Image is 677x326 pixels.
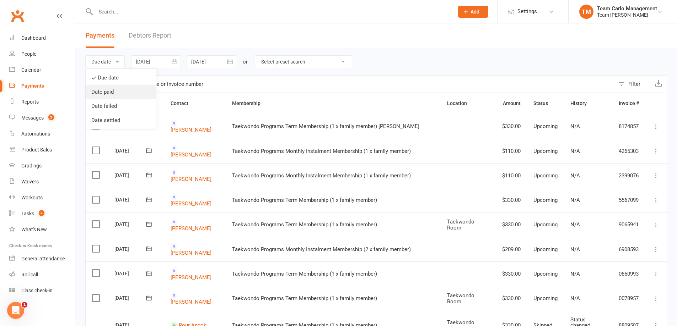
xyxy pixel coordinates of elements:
span: N/A [570,246,580,253]
th: Membership [226,93,441,114]
div: [DATE] [114,170,147,181]
div: General attendance [21,256,65,261]
div: [DATE] [114,145,147,156]
th: Location [441,93,496,114]
div: Dashboard [21,35,46,41]
td: 4265303 [612,139,645,163]
td: $330.00 [496,188,527,212]
td: $330.00 [496,114,527,138]
input: Search... [93,7,449,17]
span: N/A [570,221,580,228]
span: N/A [570,172,580,179]
td: Taekwondo Room [441,286,496,310]
th: Amount [496,93,527,114]
div: Roll call [21,272,38,277]
div: Automations [21,131,50,137]
div: Product Sales [21,147,52,153]
td: 2399076 [612,163,645,188]
div: Class check-in [21,288,53,293]
span: 2 [48,114,54,120]
span: Upcoming [533,197,558,203]
a: Tasks 2 [9,206,75,222]
span: Add [471,9,479,15]
span: Settings [517,4,537,20]
button: Add [458,6,488,18]
span: Upcoming [533,271,558,277]
td: $209.00 [496,237,527,261]
a: Automations [9,126,75,142]
input: Search by contact name or invoice number [86,76,615,93]
div: Calendar [21,67,41,73]
a: [PERSON_NAME] [171,250,211,256]
span: 1 [22,302,27,308]
td: $330.00 [496,286,527,310]
span: Taekwondo Programs Term Membership (1 x family member) [232,271,377,277]
a: Date settled [86,113,156,127]
a: [PERSON_NAME] [171,200,211,207]
a: Gradings [9,158,75,174]
a: [PERSON_NAME] [171,225,211,231]
div: Waivers [21,179,39,184]
span: Upcoming [533,246,558,253]
span: Taekwondo Programs Monthly Instalment Membership (2 x family member) [232,246,411,253]
a: [PERSON_NAME] [171,151,211,158]
td: $330.00 [496,212,527,237]
a: People [9,46,75,62]
td: 6908593 [612,237,645,261]
span: N/A [570,271,580,277]
a: General attendance kiosk mode [9,251,75,267]
a: Date failed [86,99,156,113]
a: Clubworx [9,7,26,25]
td: $110.00 [496,139,527,163]
div: or [243,57,248,66]
div: People [21,51,36,57]
a: What's New [9,222,75,238]
a: [PERSON_NAME] [171,176,211,182]
div: Messages [21,115,44,121]
td: Taekwondo Room [441,212,496,237]
div: [DATE] [114,243,147,254]
span: Upcoming [533,295,558,302]
span: Upcoming [533,172,558,179]
a: Calendar [9,62,75,78]
span: Upcoming [533,148,558,154]
a: Messages 2 [9,110,75,126]
span: Taekwondo Programs Monthly Instalment Membership (1 x family member) [232,172,411,179]
div: [DATE] [114,194,147,205]
td: 9065941 [612,212,645,237]
span: N/A [570,148,580,154]
div: Reports [21,99,39,105]
span: Taekwondo Programs Term Membership (1 x family member) [232,197,377,203]
div: Workouts [21,195,43,200]
a: Product Sales [9,142,75,158]
td: $330.00 [496,261,527,286]
iframe: Intercom live chat [7,302,24,319]
td: 0078957 [612,286,645,310]
a: Waivers [9,174,75,190]
div: What's New [21,227,47,232]
div: Tasks [21,211,34,216]
span: 2 [39,210,44,216]
span: Taekwondo Programs Term Membership (1 x family member) [232,221,377,228]
span: Upcoming [533,221,558,228]
a: [PERSON_NAME] [171,274,211,281]
a: [PERSON_NAME] [171,127,211,133]
div: Payments [21,83,44,89]
a: Reports [9,94,75,110]
td: 0650993 [612,261,645,286]
td: 5567099 [612,188,645,212]
button: Payments [86,23,114,48]
a: [PERSON_NAME] [171,299,211,305]
a: Workouts [9,190,75,206]
a: Date paid [86,85,156,99]
div: [DATE] [114,292,147,303]
a: Class kiosk mode [9,283,75,299]
td: $110.00 [496,163,527,188]
a: Debtors Report [129,23,171,48]
span: Taekwondo Programs Monthly Instalment Membership (1 x family member) [232,148,411,154]
div: [DATE] [114,268,147,279]
div: [DATE] [114,219,147,230]
span: N/A [570,295,580,302]
a: Due date [86,71,156,85]
span: N/A [570,197,580,203]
